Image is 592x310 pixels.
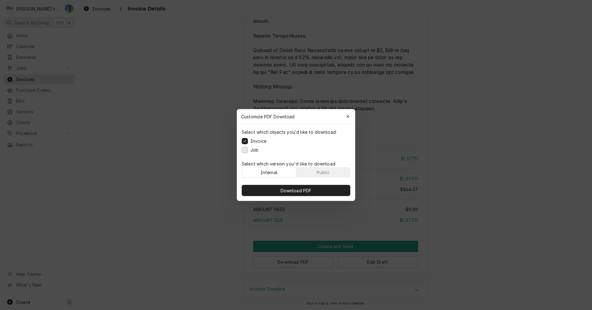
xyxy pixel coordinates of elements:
[317,169,330,176] div: Public
[250,147,258,153] label: Job
[261,169,277,176] div: Internal
[242,161,350,167] p: Select which version you'd like to download:
[237,109,355,124] div: Customize PDF Download
[242,129,337,135] p: Select which objects you'd like to download:
[279,187,313,194] span: Download PDF
[250,138,266,144] label: Invoice
[242,185,350,196] button: Download PDF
